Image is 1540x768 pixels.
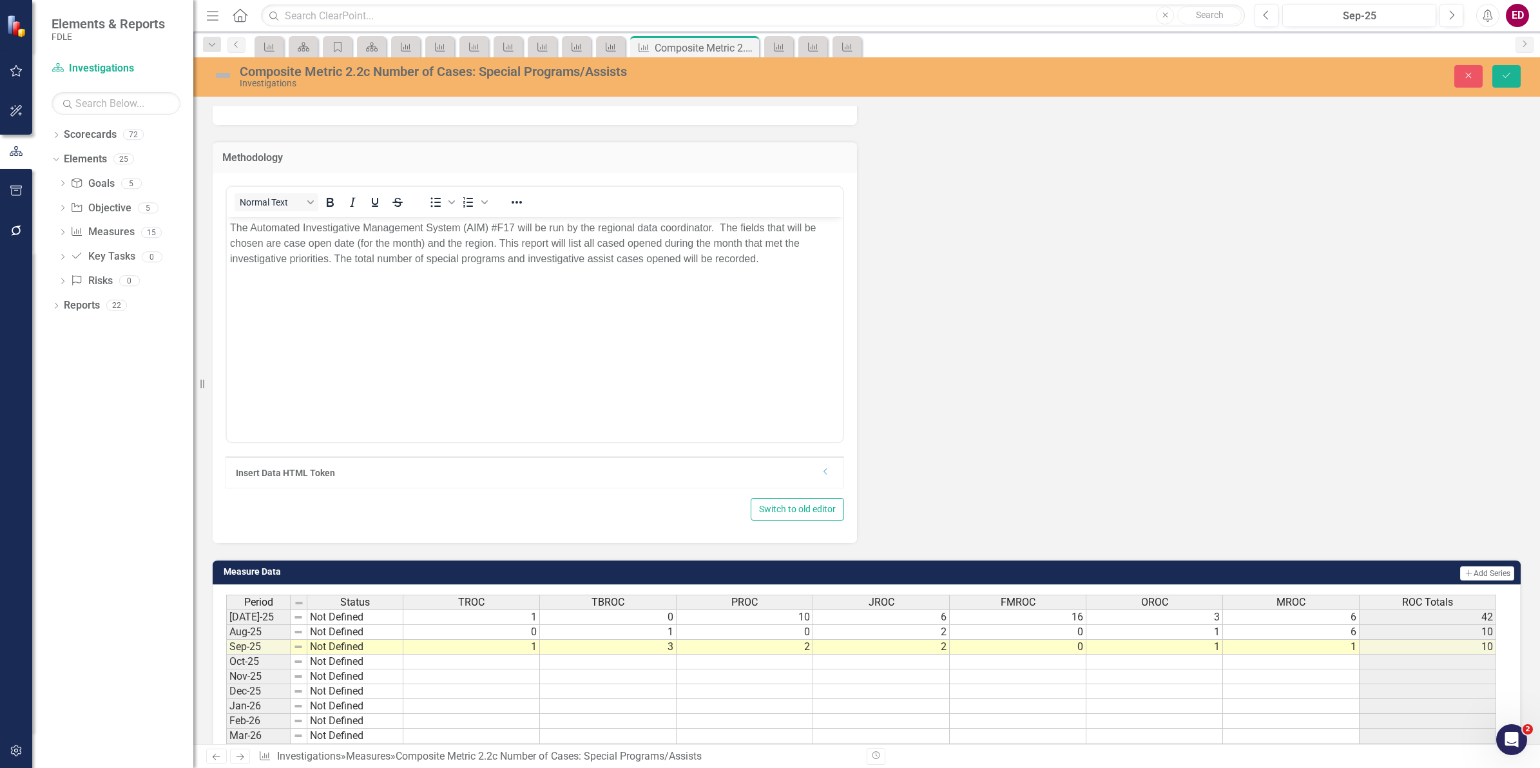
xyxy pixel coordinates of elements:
td: 2 [813,625,950,640]
td: Not Defined [307,610,403,625]
div: Sep-25 [1287,8,1432,24]
div: Numbered list [457,193,490,211]
td: Dec-25 [226,684,291,699]
div: Bullet list [425,193,457,211]
p: Automated Investigative Management System (AIM). [3,3,613,19]
a: Risks [70,274,112,289]
span: JROC [869,597,894,608]
div: Composite Metric 2.2c Number of Cases: Special Programs/Assists [396,750,702,762]
td: 0 [677,625,813,640]
div: 5 [138,202,159,213]
img: 8DAGhfEEPCf229AAAAAElFTkSuQmCC [293,731,303,741]
td: 1 [1223,640,1360,655]
span: Normal Text [240,197,303,207]
button: Strikethrough [387,193,409,211]
a: Scorecards [64,128,117,142]
span: FMROC [1001,597,1035,608]
h3: Measure Data [224,567,886,577]
button: Underline [364,193,386,211]
span: OROC [1141,597,1168,608]
td: Not Defined [307,744,403,758]
a: Objective [70,201,131,216]
button: Sep-25 [1282,4,1436,27]
h3: Methodology [222,152,847,164]
iframe: Intercom live chat [1496,724,1527,755]
span: Search [1196,10,1224,20]
div: » » [258,749,857,764]
td: Sep-25 [226,640,291,655]
td: Not Defined [307,699,403,714]
td: 10 [1360,640,1496,655]
img: 8DAGhfEEPCf229AAAAAElFTkSuQmCC [293,642,303,652]
td: 0 [403,625,540,640]
td: 10 [677,610,813,625]
td: Not Defined [307,729,403,744]
td: 6 [813,610,950,625]
td: Oct-25 [226,655,291,669]
td: 6 [1223,610,1360,625]
td: 1 [540,625,677,640]
button: Block Normal Text [235,193,318,211]
img: 8DAGhfEEPCf229AAAAAElFTkSuQmCC [293,671,303,682]
a: Investigations [52,61,180,76]
span: 2 [1523,724,1533,734]
span: MROC [1276,597,1305,608]
td: Not Defined [307,714,403,729]
td: Nov-25 [226,669,291,684]
p: The investigative priorities are emerging and critical public safety issues. For FY 25-26 the pri... [3,3,613,19]
img: ClearPoint Strategy [6,15,29,37]
button: Italic [342,193,363,211]
td: 1 [403,640,540,655]
span: TROC [458,597,485,608]
img: 8DAGhfEEPCf229AAAAAElFTkSuQmCC [293,701,303,711]
img: 8DAGhfEEPCf229AAAAAElFTkSuQmCC [293,657,303,667]
td: Jan-26 [226,699,291,714]
td: 42 [1360,610,1496,625]
td: Mar-26 [226,729,291,744]
div: 15 [141,227,162,238]
td: Not Defined [307,640,403,655]
div: 22 [106,300,127,311]
input: Search ClearPoint... [261,5,1245,27]
div: 72 [123,130,144,140]
iframe: Rich Text Area [227,217,843,442]
td: 0 [950,625,1086,640]
button: ED [1506,4,1529,27]
td: 0 [540,610,677,625]
td: 3 [540,640,677,655]
a: Reports [64,298,100,313]
button: Bold [319,193,341,211]
td: 1 [1086,625,1223,640]
td: 16 [950,610,1086,625]
td: 6 [1223,625,1360,640]
td: Not Defined [307,684,403,699]
td: Not Defined [307,655,403,669]
a: Investigations [277,750,341,762]
a: Elements [64,152,107,167]
div: Composite Metric 2.2c Number of Cases: Special Programs/Assists [655,40,756,56]
button: Search [1177,6,1242,24]
button: Add Series [1460,566,1514,581]
img: 8DAGhfEEPCf229AAAAAElFTkSuQmCC [294,598,304,608]
td: 0 [950,640,1086,655]
td: Apr-26 [226,744,291,758]
div: 0 [142,251,162,262]
a: Key Tasks [70,249,135,264]
td: 1 [403,610,540,625]
td: 10 [1360,625,1496,640]
div: Composite Metric 2.2c Number of Cases: Special Programs/Assists [240,64,953,79]
td: [DATE]-25 [226,610,291,625]
td: Not Defined [307,669,403,684]
div: Investigations [240,79,953,88]
img: 8DAGhfEEPCf229AAAAAElFTkSuQmCC [293,627,303,637]
span: Period [244,597,273,608]
span: Elements & Reports [52,16,165,32]
td: Feb-26 [226,714,291,729]
span: Status [340,597,370,608]
div: 0 [119,276,140,287]
img: Not Defined [213,65,233,86]
span: ROC Totals [1402,597,1453,608]
td: Not Defined [307,625,403,640]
